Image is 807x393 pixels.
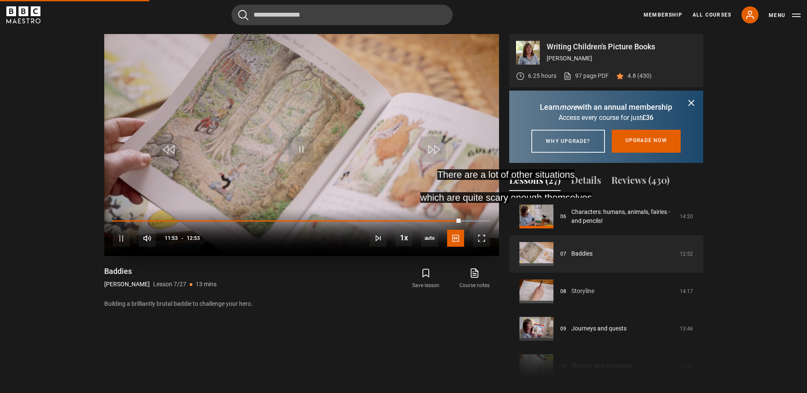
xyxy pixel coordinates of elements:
[612,130,681,153] a: Upgrade now
[104,34,499,256] video-js: Video Player
[113,220,490,222] div: Progress Bar
[519,113,693,123] p: Access every course for just
[421,230,438,247] div: Current quality: 720p
[196,280,217,289] p: 13 mins
[693,11,731,19] a: All Courses
[165,231,178,246] span: 11:53
[113,230,130,247] button: Pause
[547,54,696,63] p: [PERSON_NAME]
[571,208,675,225] a: Characters: humans, animals, fairies - and pencils!
[395,229,412,246] button: Playback Rate
[627,71,652,80] p: 4.8 (430)
[563,71,609,80] a: 97 page PDF
[769,11,801,20] button: Toggle navigation
[6,6,40,23] svg: BBC Maestro
[139,230,156,247] button: Mute
[571,249,593,258] a: Baddies
[571,287,594,296] a: Storyline
[528,71,556,80] p: 6.25 hours
[187,231,200,246] span: 12:53
[104,299,499,308] p: Building a brilliantly brutal baddie to challenge your hero.
[421,230,438,247] span: auto
[447,230,464,247] button: Captions
[509,173,561,191] button: Lessons (27)
[231,5,453,25] input: Search
[611,173,670,191] button: Reviews (430)
[104,266,217,276] h1: Baddies
[473,230,490,247] button: Fullscreen
[104,280,150,289] p: [PERSON_NAME]
[571,173,601,191] button: Details
[559,103,577,111] i: more
[531,130,605,153] a: Why upgrade?
[547,43,696,51] p: Writing Children's Picture Books
[519,101,693,113] p: Learn with an annual membership
[450,266,499,291] a: Course notes
[370,230,387,247] button: Next Lesson
[644,11,682,19] a: Membership
[153,280,186,289] p: Lesson 7/27
[238,10,248,20] button: Submit the search query
[642,114,653,122] span: £36
[402,266,450,291] button: Save lesson
[571,324,627,333] a: Journeys and quests
[181,235,183,241] span: -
